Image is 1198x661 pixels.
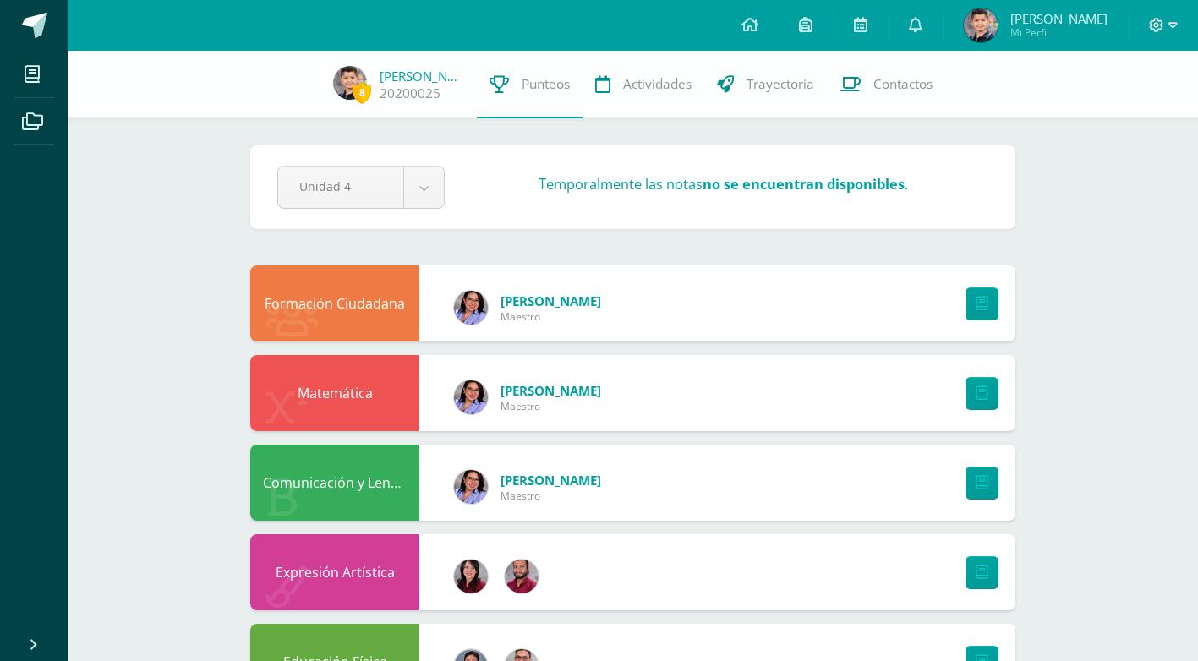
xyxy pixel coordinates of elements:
img: ba2ab28dfb00045329334569d6839517.png [964,8,998,42]
span: Punteos [522,75,570,93]
span: Maestro [501,399,601,413]
span: [PERSON_NAME] [1010,10,1108,27]
div: Expresión Artística [250,534,419,610]
a: Contactos [827,51,945,118]
span: 8 [353,82,371,103]
img: ba2ab28dfb00045329334569d6839517.png [333,66,367,100]
a: 20200025 [380,85,440,102]
a: Punteos [477,51,583,118]
span: Maestro [501,309,601,324]
span: [PERSON_NAME] [501,292,601,309]
img: c7252274f4342c4e93fe4d3a225bdacd.png [454,291,488,325]
a: Actividades [583,51,704,118]
img: c7252274f4342c4e93fe4d3a225bdacd.png [454,470,488,504]
div: Comunicación y Lenguaje,Idioma Español [250,445,419,521]
span: [PERSON_NAME] [501,472,601,489]
div: Matemática [250,355,419,431]
span: Contactos [873,75,933,93]
span: Mi Perfil [1010,25,1108,40]
img: 5d51c81de9bbb3fffc4019618d736967.png [505,560,539,593]
div: Formación Ciudadana [250,265,419,341]
a: Unidad 4 [278,167,444,208]
img: 97d0c8fa0986aa0795e6411a21920e60.png [454,560,488,593]
a: [PERSON_NAME] [380,68,464,85]
a: Trayectoria [704,51,827,118]
strong: no se encuentran disponibles [703,174,905,194]
span: Actividades [623,75,692,93]
span: Unidad 4 [299,167,382,206]
img: c7252274f4342c4e93fe4d3a225bdacd.png [454,380,488,414]
h3: Temporalmente las notas . [539,174,908,194]
span: [PERSON_NAME] [501,382,601,399]
span: Trayectoria [747,75,814,93]
span: Maestro [501,489,601,503]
